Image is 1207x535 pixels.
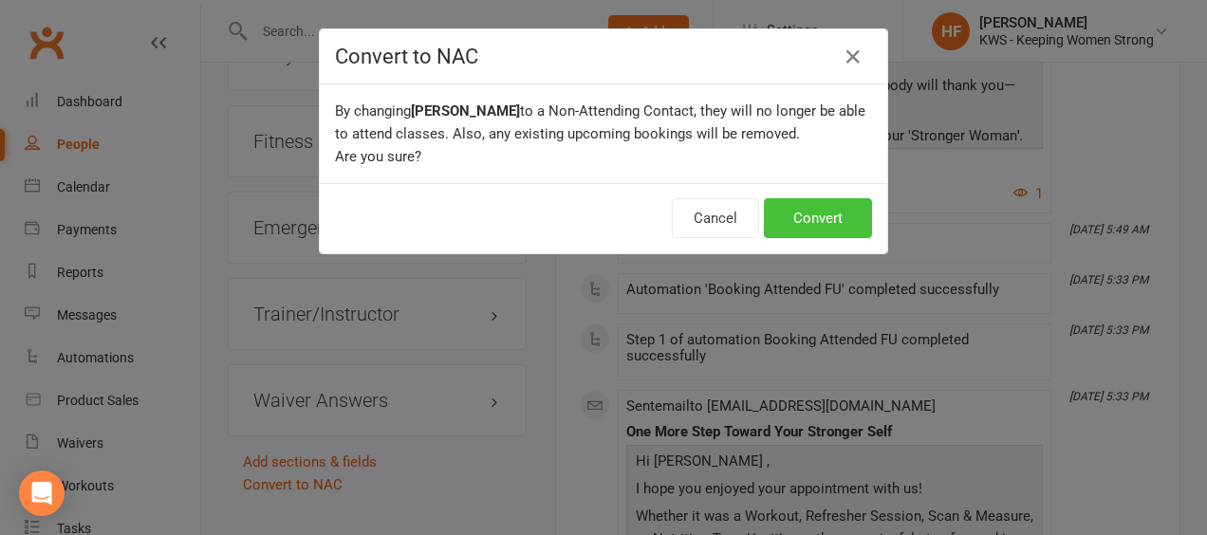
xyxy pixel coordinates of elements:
[320,84,887,183] div: By changing to a Non-Attending Contact, they will no longer be able to attend classes. Also, any ...
[764,198,872,238] button: Convert
[838,42,868,72] button: Close
[335,45,872,68] h4: Convert to NAC
[19,470,65,516] div: Open Intercom Messenger
[411,102,520,120] b: [PERSON_NAME]
[672,198,759,238] button: Cancel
